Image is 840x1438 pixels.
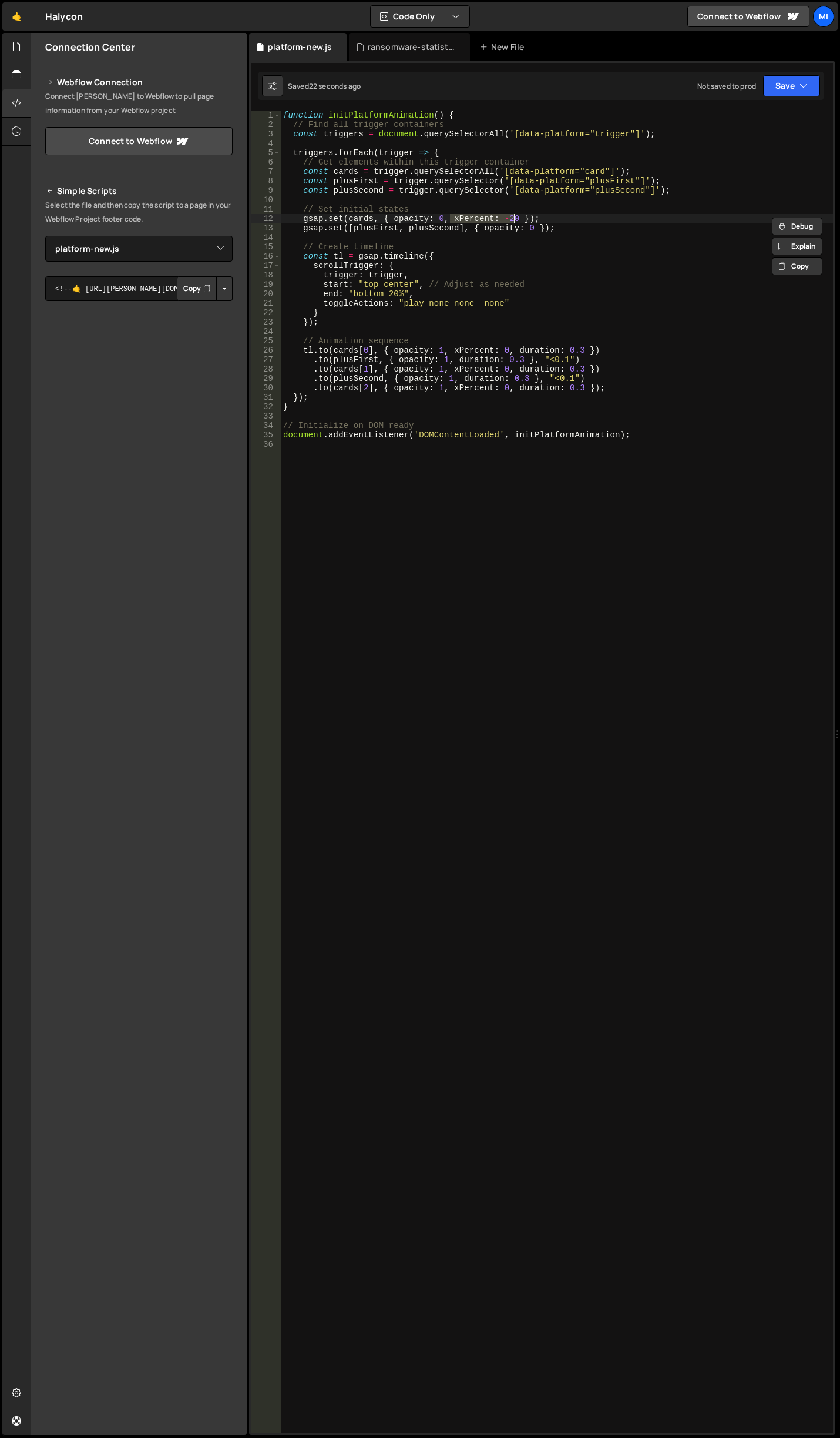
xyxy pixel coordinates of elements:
[45,9,83,24] div: Halycon
[251,430,281,440] div: 35
[268,41,332,53] div: platform-new.js
[45,41,135,53] h2: Connection Center
[251,270,281,280] div: 18
[177,276,217,301] button: Copy
[45,89,233,118] p: Connect [PERSON_NAME] to Webflow to pull page information from your Webflow project
[772,257,822,275] button: Copy
[251,242,281,252] div: 15
[251,308,281,317] div: 22
[251,327,281,336] div: 24
[251,158,281,167] div: 6
[45,127,233,155] a: Connect to Webflow
[251,383,281,393] div: 30
[687,6,809,27] a: Connect to Webflow
[251,317,281,327] div: 23
[251,261,281,270] div: 17
[813,6,834,27] a: Mi
[251,111,281,120] div: 1
[309,81,361,91] div: 22 seconds ago
[251,355,281,364] div: 27
[45,184,233,198] h2: Simple Scripts
[371,6,469,27] button: Code Only
[479,41,529,53] div: New File
[772,238,822,255] button: Explain
[251,129,281,139] div: 3
[288,81,361,91] div: Saved
[45,434,234,540] iframe: YouTube video player
[251,364,281,374] div: 28
[45,320,234,426] iframe: YouTube video player
[251,299,281,308] div: 21
[763,75,820,96] button: Save
[251,214,281,223] div: 12
[251,233,281,242] div: 14
[251,393,281,402] div: 31
[45,276,233,301] textarea: <!--🤙 [URL][PERSON_NAME][DOMAIN_NAME]> <script>document.addEventListener("DOMContentLoaded", func...
[251,139,281,148] div: 4
[368,41,456,53] div: ransomware-statistics.css
[251,336,281,346] div: 25
[251,223,281,233] div: 13
[251,402,281,412] div: 32
[251,195,281,205] div: 10
[251,289,281,299] div: 20
[251,205,281,214] div: 11
[251,120,281,129] div: 2
[177,276,233,301] div: Button group with nested dropdown
[251,252,281,261] div: 16
[251,176,281,186] div: 8
[697,81,756,91] div: Not saved to prod
[45,198,233,226] p: Select the file and then copy the script to a page in your Webflow Project footer code.
[251,148,281,158] div: 5
[251,167,281,176] div: 7
[251,440,281,449] div: 36
[2,2,31,31] a: 🤙
[772,218,822,235] button: Debug
[251,412,281,421] div: 33
[251,280,281,289] div: 19
[251,346,281,355] div: 26
[251,421,281,430] div: 34
[251,374,281,383] div: 29
[251,186,281,195] div: 9
[45,75,233,89] h2: Webflow Connection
